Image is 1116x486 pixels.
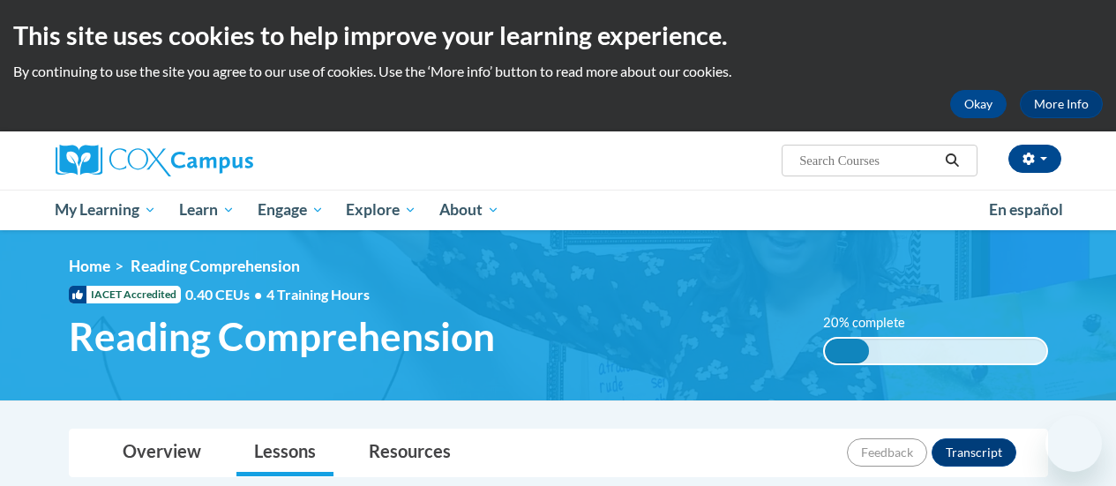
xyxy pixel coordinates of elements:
[185,285,266,304] span: 0.40 CEUs
[939,150,965,171] button: Search
[950,90,1007,118] button: Okay
[13,62,1103,81] p: By continuing to use the site you agree to our use of cookies. Use the ‘More info’ button to read...
[179,199,235,221] span: Learn
[44,190,169,230] a: My Learning
[825,339,869,363] div: 20% complete
[977,191,1075,228] a: En español
[351,430,468,476] a: Resources
[13,18,1103,53] h2: This site uses cookies to help improve your learning experience.
[236,430,333,476] a: Lessons
[266,286,370,303] span: 4 Training Hours
[439,199,499,221] span: About
[55,199,156,221] span: My Learning
[847,438,927,467] button: Feedback
[346,199,416,221] span: Explore
[334,190,428,230] a: Explore
[254,286,262,303] span: •
[42,190,1075,230] div: Main menu
[105,430,219,476] a: Overview
[932,438,1016,467] button: Transcript
[989,200,1063,219] span: En español
[69,286,181,303] span: IACET Accredited
[798,150,939,171] input: Search Courses
[168,190,246,230] a: Learn
[258,199,324,221] span: Engage
[1020,90,1103,118] a: More Info
[428,190,511,230] a: About
[69,257,110,275] a: Home
[131,257,300,275] span: Reading Comprehension
[56,145,373,176] a: Cox Campus
[246,190,335,230] a: Engage
[823,313,925,333] label: 20% complete
[1008,145,1061,173] button: Account Settings
[69,313,495,360] span: Reading Comprehension
[56,145,253,176] img: Cox Campus
[1045,415,1102,472] iframe: Button to launch messaging window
